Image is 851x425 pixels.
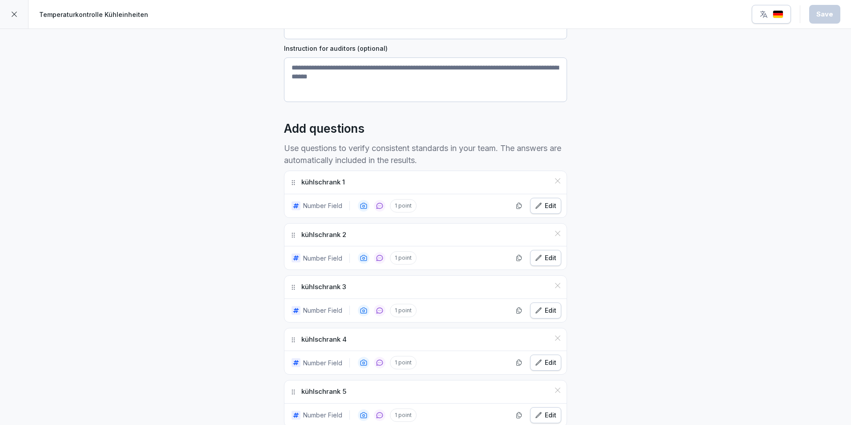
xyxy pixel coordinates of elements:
[39,10,148,19] p: Temperaturkontrolle Kühleinheiten
[284,142,567,166] p: Use questions to verify consistent standards in your team. The answers are automatically included...
[535,253,556,263] div: Edit
[530,355,561,371] button: Edit
[303,306,342,315] p: Number Field
[284,120,365,138] h2: Add questions
[535,306,556,315] div: Edit
[816,9,833,19] div: Save
[390,409,417,422] p: 1 point
[303,201,342,210] p: Number Field
[530,250,561,266] button: Edit
[303,410,342,420] p: Number Field
[303,358,342,368] p: Number Field
[535,410,556,420] div: Edit
[809,5,840,24] button: Save
[301,335,347,345] p: kühlschrank 4
[303,253,342,263] p: Number Field
[773,10,783,19] img: de.svg
[530,198,561,214] button: Edit
[284,44,567,53] label: Instruction for auditors (optional)
[301,282,346,292] p: kühlschrank 3
[301,177,345,188] p: kühlschrank 1
[530,302,561,319] button: Edit
[535,358,556,368] div: Edit
[530,407,561,423] button: Edit
[390,356,417,369] p: 1 point
[301,230,346,240] p: kühlschrank 2
[390,251,417,265] p: 1 point
[390,199,417,212] p: 1 point
[390,304,417,317] p: 1 point
[535,201,556,211] div: Edit
[301,387,346,397] p: kühlschrank 5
